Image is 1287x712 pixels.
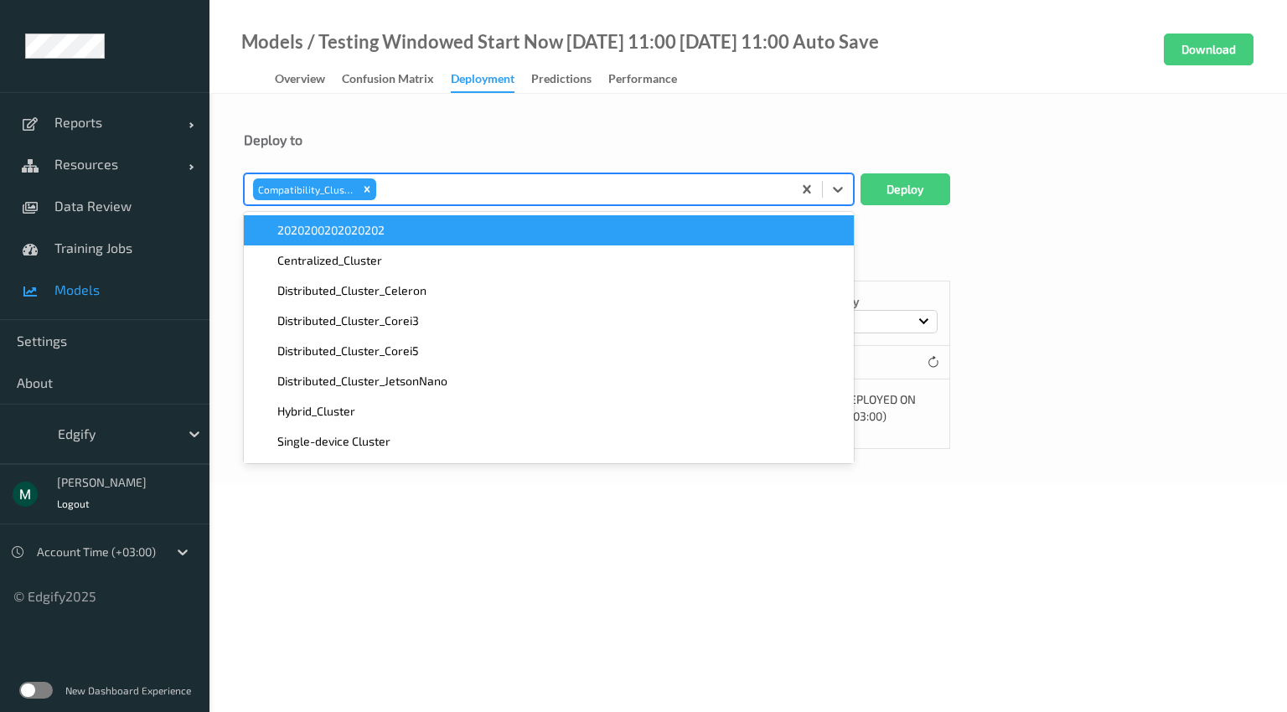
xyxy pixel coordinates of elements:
button: Download [1164,34,1253,65]
div: Confusion matrix [342,70,434,91]
button: Deploy [861,173,950,205]
a: Models [241,34,303,50]
span: Distributed_Cluster_Corei5 [277,343,419,359]
a: Deployment [451,68,531,93]
span: 2020200202020202 [277,222,385,239]
div: Overview [275,70,325,91]
a: Confusion matrix [342,68,451,91]
div: Predictions [531,70,592,91]
div: Deployment [451,70,514,93]
span: Hybrid_Cluster [277,403,355,420]
a: Predictions [531,68,608,91]
span: Distributed_Cluster_JetsonNano [277,373,447,390]
div: Compatibility_Cluster [253,178,358,200]
p: Sort by [820,293,938,310]
a: Performance [608,68,694,91]
a: Overview [275,68,342,91]
div: Deploy to [244,132,1253,148]
div: / Testing Windowed Start Now [DATE] 11:00 [DATE] 11:00 Auto Save [303,34,879,50]
span: Distributed_Cluster_Corei3 [277,312,419,329]
span: Single-device Cluster [277,433,390,450]
span: Centralized_Cluster [277,252,382,269]
div: Remove Compatibility_Cluster [358,178,376,200]
span: Distributed_Cluster_Celeron [277,282,426,299]
div: Deployed on (+03:00) [842,391,938,425]
div: Performance [608,70,677,91]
